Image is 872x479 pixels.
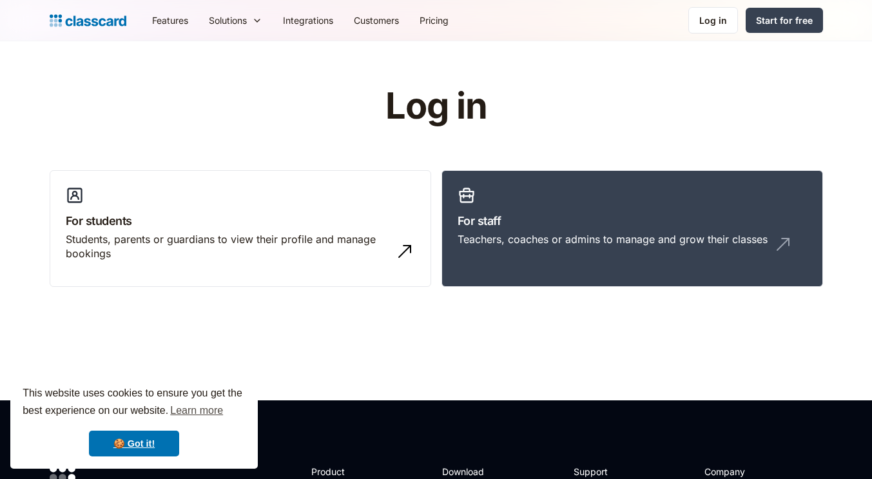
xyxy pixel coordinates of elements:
h1: Log in [231,86,641,126]
a: Pricing [409,6,459,35]
h2: Product [311,465,380,478]
a: dismiss cookie message [89,431,179,456]
h2: Download [442,465,495,478]
h3: For students [66,212,415,230]
a: For studentsStudents, parents or guardians to view their profile and manage bookings [50,170,431,288]
div: Start for free [756,14,813,27]
a: Start for free [746,8,823,33]
a: home [50,12,126,30]
h2: Company [704,465,790,478]
a: Integrations [273,6,344,35]
h3: For staff [458,212,807,230]
div: Log in [699,14,727,27]
a: Features [142,6,199,35]
div: Students, parents or guardians to view their profile and manage bookings [66,232,389,261]
a: Customers [344,6,409,35]
span: This website uses cookies to ensure you get the best experience on our website. [23,386,246,420]
h2: Support [574,465,626,478]
div: Solutions [209,14,247,27]
a: For staffTeachers, coaches or admins to manage and grow their classes [441,170,823,288]
div: cookieconsent [10,373,258,469]
div: Teachers, coaches or admins to manage and grow their classes [458,232,768,246]
a: learn more about cookies [168,401,225,420]
a: Log in [688,7,738,34]
div: Solutions [199,6,273,35]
